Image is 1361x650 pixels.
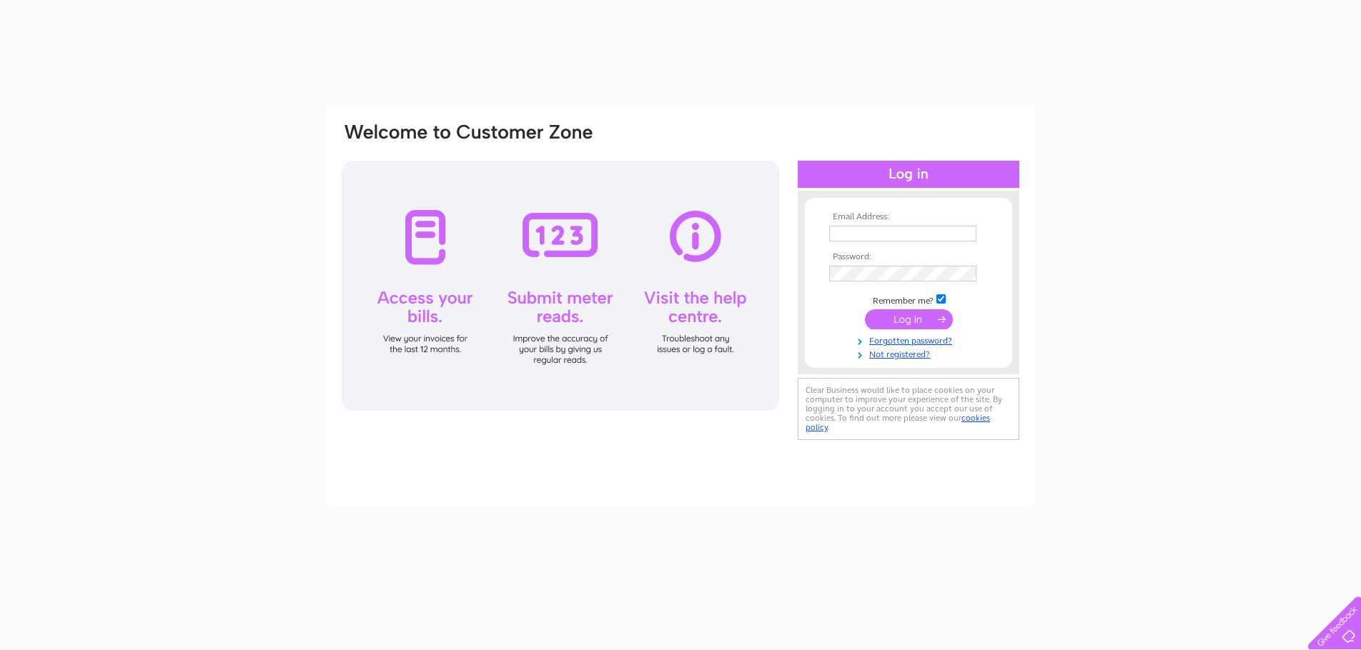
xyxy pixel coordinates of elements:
div: Clear Business would like to place cookies on your computer to improve your experience of the sit... [798,378,1019,440]
td: Remember me? [826,292,991,306]
input: Submit [865,309,953,329]
th: Email Address: [826,212,991,222]
a: cookies policy [806,413,990,432]
a: Not registered? [829,346,991,360]
a: Forgotten password? [829,333,991,346]
th: Password: [826,252,991,262]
